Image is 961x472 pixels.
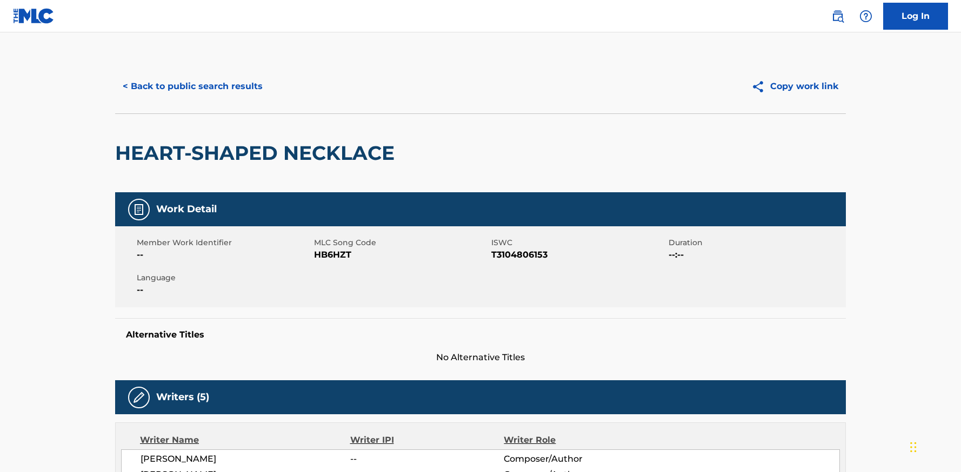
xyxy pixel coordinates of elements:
[883,3,948,30] a: Log In
[156,203,217,215] h5: Work Detail
[751,80,770,93] img: Copy work link
[140,434,350,447] div: Writer Name
[126,329,835,340] h5: Alternative Titles
[827,5,849,27] a: Public Search
[504,453,644,466] span: Composer/Author
[491,248,666,261] span: T3104806153
[669,237,843,248] span: Duration
[132,203,145,216] img: Work Detail
[855,5,877,27] div: Help
[350,434,504,447] div: Writer IPI
[744,73,846,100] button: Copy work link
[137,284,311,296] span: --
[115,141,400,165] h2: HEART-SHAPED NECKLACE
[137,272,311,284] span: Language
[314,248,489,261] span: HB6HZT
[831,10,844,23] img: search
[910,431,917,463] div: Drag
[504,434,644,447] div: Writer Role
[137,237,311,248] span: Member Work Identifier
[907,420,961,472] iframe: Chat Widget
[132,391,145,404] img: Writers
[115,73,270,100] button: < Back to public search results
[115,351,846,364] span: No Alternative Titles
[859,10,872,23] img: help
[669,248,843,261] span: --:--
[13,8,55,24] img: MLC Logo
[314,237,489,248] span: MLC Song Code
[156,391,209,403] h5: Writers (5)
[350,453,504,466] span: --
[141,453,350,466] span: [PERSON_NAME]
[137,248,311,261] span: --
[491,237,666,248] span: ISWC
